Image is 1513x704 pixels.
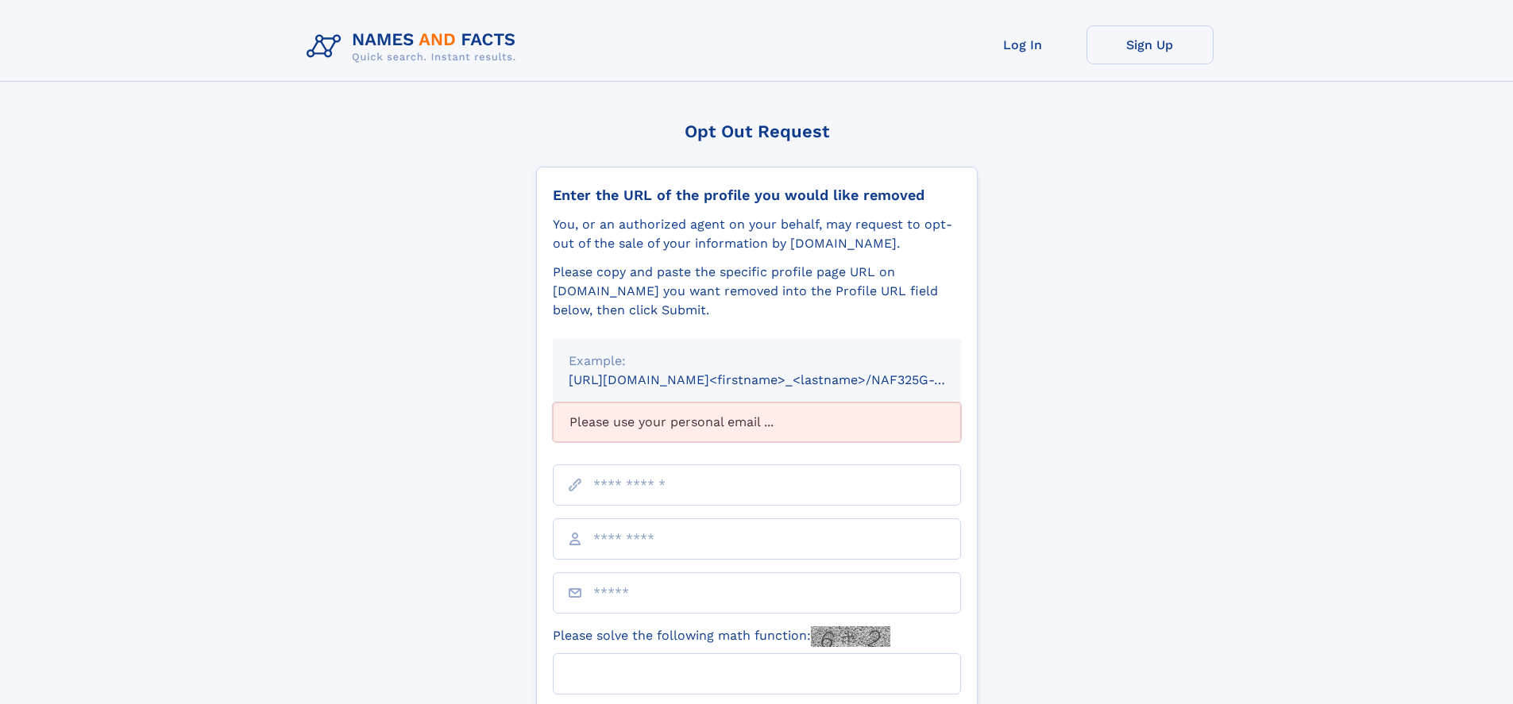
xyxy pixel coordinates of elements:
a: Sign Up [1087,25,1214,64]
div: Please use your personal email ... [553,402,961,442]
small: [URL][DOMAIN_NAME]<firstname>_<lastname>/NAF325G-xxxxxxxx [569,372,991,387]
a: Log In [959,25,1087,64]
div: Example: [569,352,945,371]
div: Please copy and paste the specific profile page URL on [DOMAIN_NAME] you want removed into the Pr... [553,263,961,320]
label: Please solve the following math function: [553,626,890,647]
div: You, or an authorized agent on your behalf, may request to opt-out of the sale of your informatio... [553,215,961,253]
img: Logo Names and Facts [300,25,529,68]
div: Enter the URL of the profile you would like removed [553,187,961,204]
div: Opt Out Request [536,121,978,141]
